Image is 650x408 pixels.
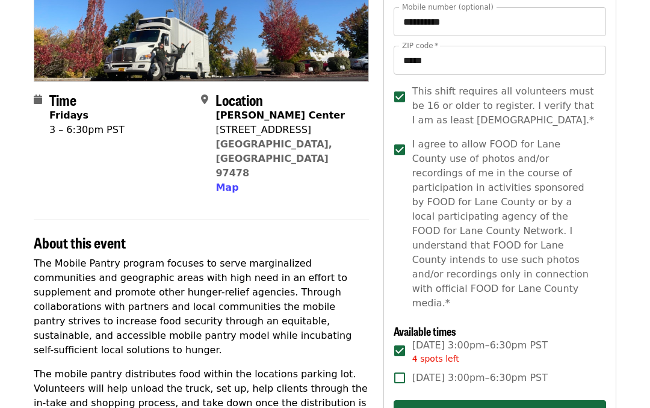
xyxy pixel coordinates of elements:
span: [DATE] 3:00pm–6:30pm PST [412,338,548,365]
span: Available times [394,323,456,339]
input: ZIP code [394,46,606,75]
i: calendar icon [34,94,42,105]
label: Mobile number (optional) [402,4,494,11]
span: 4 spots left [412,354,459,363]
strong: Fridays [49,110,88,121]
a: [GEOGRAPHIC_DATA], [GEOGRAPHIC_DATA] 97478 [215,138,332,179]
span: About this event [34,232,126,253]
p: The Mobile Pantry program focuses to serve marginalized communities and geographic areas with hig... [34,256,369,357]
label: ZIP code [402,42,438,49]
button: Map [215,181,238,195]
span: Location [215,89,263,110]
div: 3 – 6:30pm PST [49,123,125,137]
span: This shift requires all volunteers must be 16 or older to register. I verify that I am as least [... [412,84,596,128]
span: Time [49,89,76,110]
div: [STREET_ADDRESS] [215,123,359,137]
input: Mobile number (optional) [394,7,606,36]
span: I agree to allow FOOD for Lane County use of photos and/or recordings of me in the course of part... [412,137,596,311]
strong: [PERSON_NAME] Center [215,110,345,121]
i: map-marker-alt icon [201,94,208,105]
span: Map [215,182,238,193]
span: [DATE] 3:00pm–6:30pm PST [412,371,548,385]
